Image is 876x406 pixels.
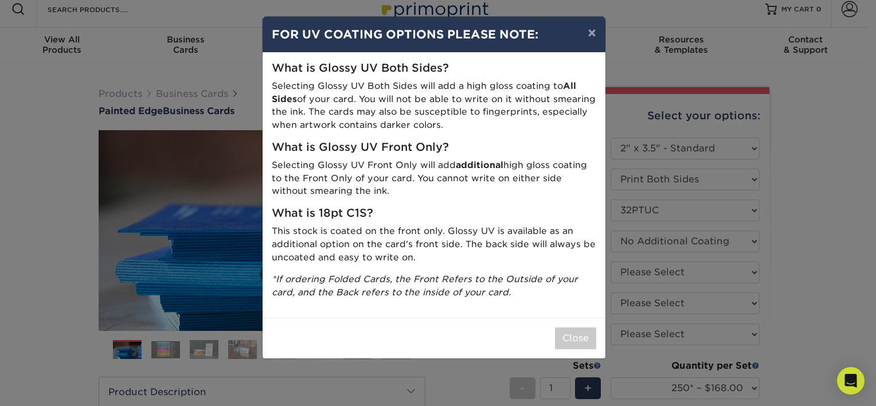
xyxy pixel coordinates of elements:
[578,17,605,49] button: ×
[555,327,596,349] button: Close
[272,225,596,264] p: This stock is coated on the front only. Glossy UV is available as an additional option on the car...
[272,159,596,198] p: Selecting Glossy UV Front Only will add high gloss coating to the Front Only of your card. You ca...
[272,141,596,154] h5: What is Glossy UV Front Only?
[272,274,578,298] i: *If ordering Folded Cards, the Front Refers to the Outside of your card, and the Back refers to t...
[272,62,596,75] h5: What is Glossy UV Both Sides?
[272,207,596,220] h5: What is 18pt C1S?
[837,367,865,395] div: Open Intercom Messenger
[456,159,503,170] strong: additional
[272,26,596,43] h4: FOR UV COATING OPTIONS PLEASE NOTE:
[272,80,576,104] strong: All Sides
[272,80,596,132] p: Selecting Glossy UV Both Sides will add a high gloss coating to of your card. You will not be abl...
